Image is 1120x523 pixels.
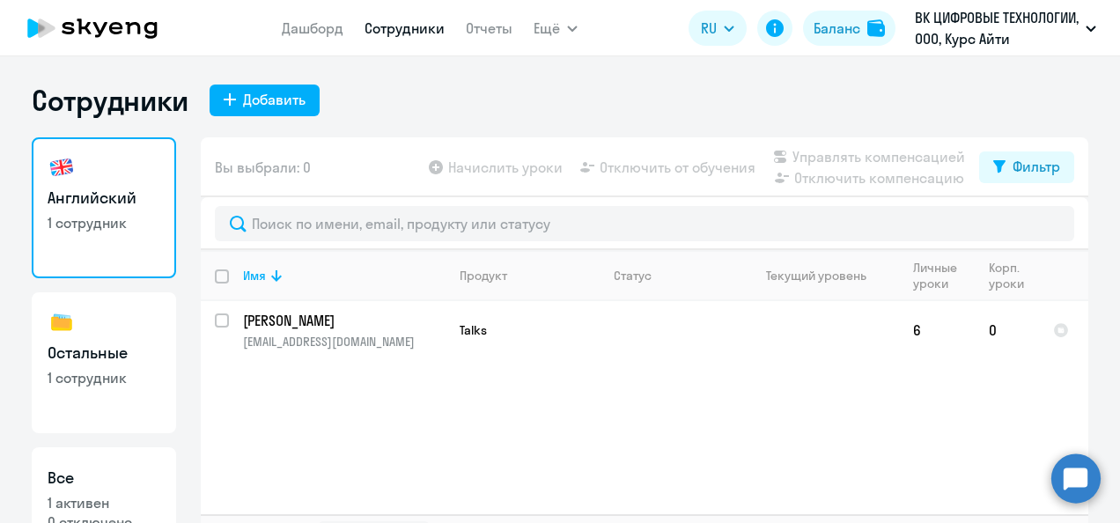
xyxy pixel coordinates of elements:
[913,260,974,291] div: Личные уроки
[32,83,188,118] h1: Сотрудники
[48,493,160,512] p: 1 активен
[243,89,306,110] div: Добавить
[867,19,885,37] img: balance
[365,19,445,37] a: Сотрудники
[989,260,1038,291] div: Корп. уроки
[975,301,1039,359] td: 0
[899,301,975,359] td: 6
[913,260,962,291] div: Личные уроки
[906,7,1105,49] button: ВК ЦИФРОВЫЕ ТЕХНОЛОГИИ, ООО, Курс Айти
[48,153,76,181] img: english
[243,268,445,284] div: Имя
[460,268,507,284] div: Продукт
[701,18,717,39] span: RU
[803,11,895,46] button: Балансbalance
[466,19,512,37] a: Отчеты
[48,342,160,365] h3: Остальные
[215,206,1074,241] input: Поиск по имени, email, продукту или статусу
[460,268,599,284] div: Продукт
[48,308,76,336] img: others
[48,467,160,490] h3: Все
[460,322,487,338] span: Talks
[1013,156,1060,177] div: Фильтр
[243,311,442,330] p: [PERSON_NAME]
[48,368,160,387] p: 1 сотрудник
[282,19,343,37] a: Дашборд
[979,151,1074,183] button: Фильтр
[814,18,860,39] div: Баланс
[243,334,445,350] p: [EMAIL_ADDRESS][DOMAIN_NAME]
[48,213,160,232] p: 1 сотрудник
[243,268,266,284] div: Имя
[915,7,1079,49] p: ВК ЦИФРОВЫЕ ТЕХНОЛОГИИ, ООО, Курс Айти
[32,292,176,433] a: Остальные1 сотрудник
[215,157,311,178] span: Вы выбрали: 0
[534,11,578,46] button: Ещё
[32,137,176,278] a: Английский1 сотрудник
[766,268,866,284] div: Текущий уровень
[243,311,445,330] a: [PERSON_NAME]
[689,11,747,46] button: RU
[989,260,1027,291] div: Корп. уроки
[210,85,320,116] button: Добавить
[534,18,560,39] span: Ещё
[749,268,898,284] div: Текущий уровень
[614,268,652,284] div: Статус
[48,187,160,210] h3: Английский
[614,268,734,284] div: Статус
